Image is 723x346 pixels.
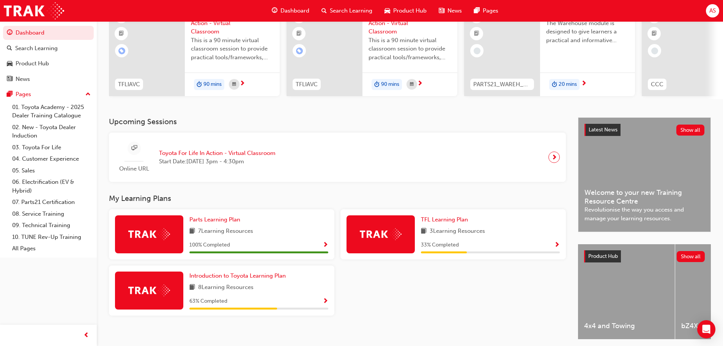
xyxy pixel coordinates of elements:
[474,6,480,16] span: pages-icon
[189,241,230,250] span: 100 % Completed
[128,228,170,240] img: Trak
[430,227,485,236] span: 3 Learning Resources
[552,80,557,90] span: duration-icon
[554,242,560,249] span: Show Progress
[652,29,657,39] span: booktick-icon
[159,149,276,158] span: Toyota For Life In Action - Virtual Classroom
[9,208,94,220] a: 08. Service Training
[9,220,94,231] a: 09. Technical Training
[464,4,635,96] a: 0PARTS21_WAREH_N1021_ELParts21 WarehouseThe Warehouse module is designed to give learners a pract...
[7,60,13,67] span: car-icon
[109,4,280,96] a: 0TFLIAVCToyota For Life In Action - Virtual ClassroomThis is a 90 minute virtual classroom sessio...
[330,6,372,15] span: Search Learning
[109,117,566,126] h3: Upcoming Sessions
[9,231,94,243] a: 10. TUNE Rev-Up Training
[4,2,64,19] img: Trak
[3,26,94,40] a: Dashboard
[3,72,94,86] a: News
[9,101,94,122] a: 01. Toyota Academy - 2025 Dealer Training Catalogue
[474,47,480,54] span: learningRecordVerb_NONE-icon
[85,90,91,100] span: up-icon
[697,320,715,338] div: Open Intercom Messenger
[191,36,274,62] span: This is a 90 minute virtual classroom session to provide practical tools/frameworks, behaviours a...
[131,144,137,153] span: sessionType_ONLINE_URL-icon
[473,80,531,89] span: PARTS21_WAREH_N1021_EL
[677,251,705,262] button: Show all
[296,80,318,89] span: TFLIAVC
[83,331,89,340] span: prev-icon
[203,80,222,89] span: 90 mins
[323,298,328,305] span: Show Progress
[296,47,303,54] span: learningRecordVerb_ENROLL-icon
[323,297,328,306] button: Show Progress
[16,90,31,99] div: Pages
[7,30,13,36] span: guage-icon
[119,29,124,39] span: booktick-icon
[384,6,390,16] span: car-icon
[118,47,125,54] span: learningRecordVerb_ENROLL-icon
[109,194,566,203] h3: My Learning Plans
[3,41,94,55] a: Search Learning
[323,240,328,250] button: Show Progress
[198,283,254,292] span: 8 Learning Resources
[588,253,618,259] span: Product Hub
[9,142,94,153] a: 03. Toyota For Life
[581,81,587,87] span: next-icon
[584,205,704,223] span: Revolutionise the way you access and manage your learning resources.
[3,57,94,71] a: Product Hub
[323,242,328,249] span: Show Progress
[16,75,30,84] div: News
[381,80,399,89] span: 90 mins
[439,6,444,16] span: news-icon
[189,272,286,279] span: Introduction to Toyota Learning Plan
[584,188,704,205] span: Welcome to your new Training Resource Centre
[321,6,327,16] span: search-icon
[551,152,557,163] span: next-icon
[296,29,302,39] span: booktick-icon
[7,91,13,98] span: pages-icon
[189,216,240,223] span: Parts Learning Plan
[589,126,617,133] span: Latest News
[272,6,277,16] span: guage-icon
[369,36,451,62] span: This is a 90 minute virtual classroom session to provide practical tools/frameworks, behaviours a...
[191,10,274,36] span: Toyota For Life In Action - Virtual Classroom
[159,157,276,166] span: Start Date: [DATE] 3pm - 4:30pm
[651,47,658,54] span: learningRecordVerb_NONE-icon
[483,6,498,15] span: Pages
[115,164,153,173] span: Online URL
[584,322,669,330] span: 4x4 and Towing
[3,24,94,87] button: DashboardSearch LearningProduct HubNews
[584,250,705,262] a: Product HubShow all
[706,4,719,17] button: AS
[287,4,457,96] a: 0TFLIAVCToyota For Life In Action - Virtual ClassroomThis is a 90 minute virtual classroom sessio...
[421,227,427,236] span: book-icon
[651,80,663,89] span: CCC
[189,297,227,306] span: 63 % Completed
[239,81,245,87] span: next-icon
[128,284,170,296] img: Trak
[468,3,504,19] a: pages-iconPages
[232,80,236,89] span: calendar-icon
[546,19,629,45] span: The Warehouse module is designed to give learners a practical and informative appreciation of Toy...
[709,6,716,15] span: AS
[115,139,560,176] a: Online URLToyota For Life In Action - Virtual ClassroomStart Date:[DATE] 3pm - 4:30pm
[7,45,12,52] span: search-icon
[189,283,195,292] span: book-icon
[374,80,380,90] span: duration-icon
[197,80,202,90] span: duration-icon
[393,6,427,15] span: Product Hub
[474,29,479,39] span: booktick-icon
[584,124,704,136] a: Latest NewsShow all
[417,81,423,87] span: next-icon
[9,196,94,208] a: 07. Parts21 Certification
[15,44,58,53] div: Search Learning
[9,153,94,165] a: 04. Customer Experience
[421,241,459,250] span: 33 % Completed
[410,80,414,89] span: calendar-icon
[360,228,402,240] img: Trak
[447,6,462,15] span: News
[16,59,49,68] div: Product Hub
[554,240,560,250] button: Show Progress
[3,87,94,101] button: Pages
